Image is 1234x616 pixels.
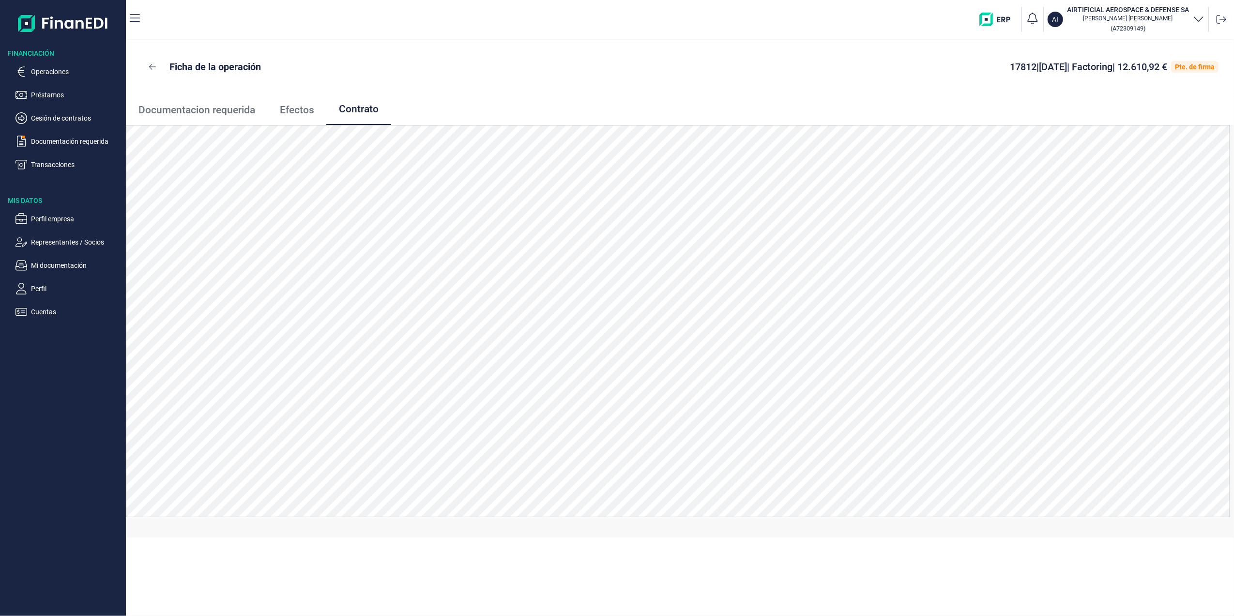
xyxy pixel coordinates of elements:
[339,104,379,114] span: Contrato
[31,213,122,225] p: Perfil empresa
[1111,25,1145,32] small: Copiar cif
[31,283,122,294] p: Perfil
[18,8,108,39] img: Logo de aplicación
[1067,15,1189,22] p: [PERSON_NAME] [PERSON_NAME]
[15,89,122,101] button: Préstamos
[31,136,122,147] p: Documentación requerida
[15,213,122,225] button: Perfil empresa
[126,94,267,126] a: Documentacion requerida
[31,306,122,318] p: Cuentas
[31,260,122,271] p: Mi documentación
[31,159,122,170] p: Transacciones
[1175,63,1215,71] div: Pte. de firma
[1010,61,1167,73] span: 17812 | [DATE] | Factoring | 12.610,92 €
[31,112,122,124] p: Cesión de contratos
[280,105,314,115] span: Efectos
[15,66,122,77] button: Operaciones
[31,236,122,248] p: Representantes / Socios
[15,159,122,170] button: Transacciones
[15,306,122,318] button: Cuentas
[1067,5,1189,15] h3: AIRTIFICIAL AEROSPACE & DEFENSE SA
[1048,5,1204,34] button: AIAIRTIFICIAL AEROSPACE & DEFENSE SA[PERSON_NAME] [PERSON_NAME](A72309149)
[138,105,255,115] span: Documentacion requerida
[15,260,122,271] button: Mi documentación
[31,89,122,101] p: Préstamos
[326,94,391,126] a: Contrato
[15,136,122,147] button: Documentación requerida
[979,13,1018,26] img: erp
[31,66,122,77] p: Operaciones
[1052,15,1059,24] p: AI
[15,112,122,124] button: Cesión de contratos
[15,236,122,248] button: Representantes / Socios
[267,94,326,126] a: Efectos
[15,283,122,294] button: Perfil
[169,60,261,74] p: Ficha de la operación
